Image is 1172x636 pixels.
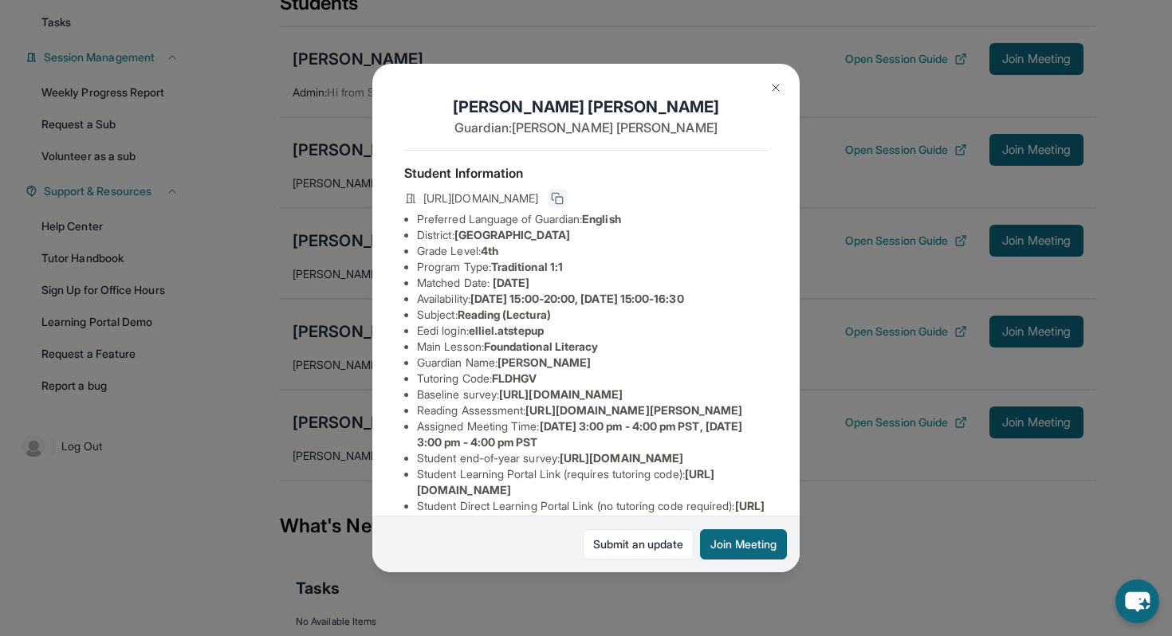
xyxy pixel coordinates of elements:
span: [DATE] [493,276,529,289]
li: Student end-of-year survey : [417,450,768,466]
img: Close Icon [769,81,782,94]
li: Guardian Name : [417,355,768,371]
li: Eedi login : [417,323,768,339]
button: chat-button [1115,579,1159,623]
span: Foundational Literacy [484,340,598,353]
li: Tutoring Code : [417,371,768,387]
li: Assigned Meeting Time : [417,418,768,450]
h1: [PERSON_NAME] [PERSON_NAME] [404,96,768,118]
span: [DATE] 3:00 pm - 4:00 pm PST, [DATE] 3:00 pm - 4:00 pm PST [417,419,742,449]
span: 4th [481,244,498,257]
li: Subject : [417,307,768,323]
li: Student Direct Learning Portal Link (no tutoring code required) : [417,498,768,530]
span: [DATE] 15:00-20:00, [DATE] 15:00-16:30 [470,292,684,305]
button: Copy link [548,189,567,208]
span: [URL][DOMAIN_NAME] [560,451,683,465]
li: Program Type: [417,259,768,275]
span: [URL][DOMAIN_NAME] [423,190,538,206]
li: Baseline survey : [417,387,768,402]
span: English [582,212,621,226]
li: Preferred Language of Guardian: [417,211,768,227]
span: elliel.atstepup [469,324,544,337]
li: Reading Assessment : [417,402,768,418]
li: Matched Date: [417,275,768,291]
p: Guardian: [PERSON_NAME] [PERSON_NAME] [404,118,768,137]
span: Traditional 1:1 [491,260,563,273]
span: [PERSON_NAME] [498,355,591,369]
span: FLDHGV [492,371,537,385]
li: Main Lesson : [417,339,768,355]
span: [GEOGRAPHIC_DATA] [454,228,570,241]
button: Join Meeting [700,529,787,559]
span: [URL][DOMAIN_NAME][PERSON_NAME] [525,403,742,417]
span: Reading (Lectura) [458,308,551,321]
li: Student Learning Portal Link (requires tutoring code) : [417,466,768,498]
li: District: [417,227,768,243]
a: Submit an update [583,529,694,559]
li: Grade Level: [417,243,768,259]
h4: Student Information [404,163,768,183]
span: [URL][DOMAIN_NAME] [499,387,623,401]
li: Availability: [417,291,768,307]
